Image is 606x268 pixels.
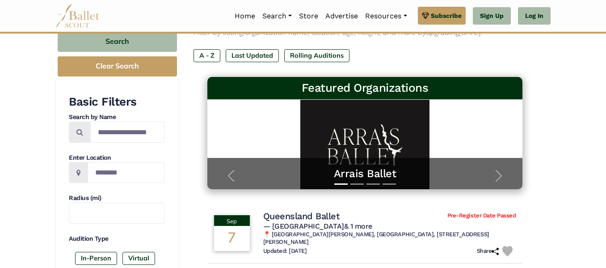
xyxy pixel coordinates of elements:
[69,113,164,122] h4: Search by Name
[418,7,466,25] a: Subscribe
[58,31,177,52] button: Search
[447,212,516,220] span: Pre-Register Date Passed
[214,215,250,226] div: Sep
[58,56,177,77] button: Clear Search
[75,252,117,264] label: In-Person
[422,11,429,21] img: gem.svg
[383,179,396,189] button: Slide 4
[518,7,551,25] a: Log In
[263,231,516,246] h6: 📍 [GEOGRAPHIC_DATA][PERSON_NAME], [GEOGRAPHIC_DATA], [STREET_ADDRESS][PERSON_NAME]
[334,179,348,189] button: Slide 1
[263,222,372,230] span: — [GEOGRAPHIC_DATA]
[344,222,372,230] a: & 1 more
[426,28,459,37] a: upgrading
[215,81,516,96] h3: Featured Organizations
[88,162,164,183] input: Location
[473,7,511,25] a: Sign Up
[216,167,514,181] a: Arrais Ballet
[350,179,364,189] button: Slide 2
[322,7,362,26] a: Advertise
[295,7,322,26] a: Store
[477,247,499,255] h6: Share
[263,247,307,255] h6: Updated: [DATE]
[263,210,340,222] h4: Queensland Ballet
[69,194,164,203] h4: Radius (mi)
[69,153,164,162] h4: Enter Location
[69,94,164,110] h3: Basic Filters
[90,122,164,143] input: Search by names...
[284,49,349,62] label: Rolling Auditions
[226,49,279,62] label: Last Updated
[231,7,259,26] a: Home
[259,7,295,26] a: Search
[362,7,410,26] a: Resources
[69,234,164,243] h4: Audition Type
[122,252,155,264] label: Virtual
[194,49,220,62] label: A - Z
[431,11,462,21] span: Subscribe
[214,226,250,251] div: 7
[366,179,380,189] button: Slide 3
